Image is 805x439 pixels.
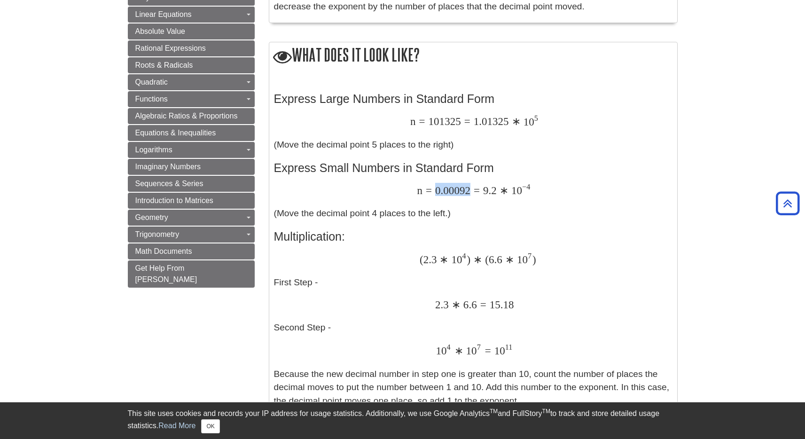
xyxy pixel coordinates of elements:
[482,345,491,357] span: =
[135,230,180,238] span: Trigonometry
[128,108,255,124] a: Algebraic Ratios & Proportions
[470,253,482,266] span: ∗
[436,345,446,357] span: 10
[128,176,255,192] a: Sequences & Series
[477,343,481,352] span: 7
[502,253,514,266] span: ∗
[461,298,477,311] span: 6.6
[470,184,480,196] span: =
[517,253,528,266] span: 10
[417,184,422,196] span: n
[128,7,255,23] a: Linear Equations
[486,298,514,311] span: 15.18
[528,251,531,260] span: 7
[470,115,509,127] span: 1.01325
[274,252,672,431] p: First Step - Second Step - Because the new decimal number in step one is greater than 10, count t...
[128,260,255,288] a: Get Help From [PERSON_NAME]
[135,247,192,255] span: Math Documents
[534,114,538,123] span: 5
[432,184,470,196] span: 0.00092
[201,419,219,433] button: Close
[532,253,536,266] span: )
[274,230,672,243] h3: Multiplication:
[452,253,462,266] span: 10
[410,115,416,127] span: n
[274,161,672,175] h3: Express Small Numbers in Standard Form
[135,146,172,154] span: Logarithms
[524,116,534,128] span: 10
[490,408,498,415] sup: TM
[135,129,216,137] span: Equations & Inequalities
[128,24,255,39] a: Absolute Value
[477,298,486,311] span: =
[274,115,672,152] p: (Move the decimal point 5 places to the right)
[135,27,185,35] span: Absolute Value
[420,253,423,266] span: (
[497,184,508,196] span: ∗
[135,264,197,283] span: Get Help From [PERSON_NAME]
[135,163,201,171] span: Imaginary Numbers
[274,92,672,106] h3: Express Large Numbers in Standard Form
[511,184,522,196] span: 10
[135,112,238,120] span: Algebraic Ratios & Proportions
[466,345,477,357] span: 10
[482,253,489,266] span: (
[128,57,255,73] a: Roots & Radicals
[135,10,192,18] span: Linear Equations
[135,196,213,204] span: Introduction to Matrices
[128,193,255,209] a: Introduction to Matrices
[128,125,255,141] a: Equations & Inequalities
[128,74,255,90] a: Quadratic
[274,184,672,220] p: (Move the decimal point 4 places to the left.)
[509,115,521,127] span: ∗
[437,253,448,266] span: ∗
[447,343,451,352] span: 4
[422,184,432,196] span: =
[452,345,463,357] span: ∗
[135,95,168,103] span: Functions
[128,40,255,56] a: Rational Expressions
[773,197,803,210] a: Back to Top
[269,42,677,69] h2: What does it look like?
[128,159,255,175] a: Imaginary Numbers
[489,253,502,266] span: 6.6
[461,115,470,127] span: =
[423,253,437,266] span: 2.3
[467,253,471,266] span: )
[415,115,425,127] span: =
[135,61,193,69] span: Roots & Radicals
[435,298,449,311] span: 2.3
[494,345,505,357] span: 10
[462,251,466,260] span: 4
[158,422,195,430] a: Read More
[505,343,513,352] span: 11
[522,182,526,191] span: −
[128,142,255,158] a: Logarithms
[128,408,678,433] div: This site uses cookies and records your IP address for usage statistics. Additionally, we use Goo...
[128,243,255,259] a: Math Documents
[128,227,255,243] a: Trigonometry
[135,78,168,86] span: Quadratic
[128,91,255,107] a: Functions
[449,298,461,311] span: ∗
[542,408,550,415] sup: TM
[480,184,497,196] span: 9.2
[135,180,203,188] span: Sequences & Series
[526,182,530,191] span: 4
[135,44,206,52] span: Rational Expressions
[425,115,461,127] span: 101325
[128,210,255,226] a: Geometry
[135,213,168,221] span: Geometry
